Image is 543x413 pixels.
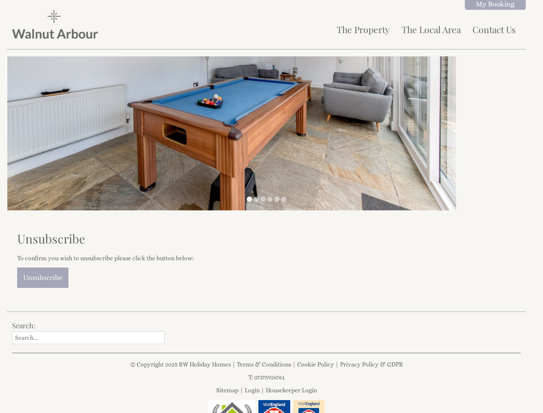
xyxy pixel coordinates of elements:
[248,374,285,381] a: T: 07375926761
[261,387,264,394] span: |
[130,361,231,368] a: © Copyright 2025 BW Holiday Homes
[335,361,339,368] span: |
[340,361,403,368] a: Privacy Policy & GDPR
[12,10,98,39] img: Walnut Arbour
[216,387,239,394] a: Sitemap
[472,23,515,35] a: Contact Us
[237,361,291,368] a: Terms & Conditions
[17,268,68,288] button: Unsubscribe
[17,231,515,247] h1: Unsubscribe
[402,23,461,35] a: The Local Area
[245,387,260,394] a: Login
[12,331,165,344] input: Search...
[232,361,236,368] span: |
[12,321,165,330] h3: Search:
[240,387,243,394] span: |
[17,255,515,262] p: To confirm you wish to unsubscribe please click the button below:
[337,23,390,35] a: The Property
[266,387,317,394] a: Housekeeper Login
[297,361,334,368] a: Cookie Policy
[292,361,296,368] span: |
